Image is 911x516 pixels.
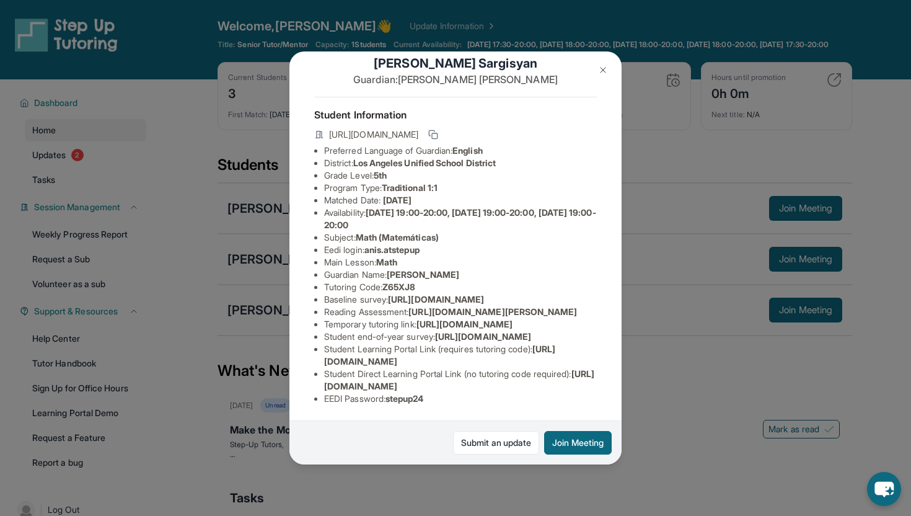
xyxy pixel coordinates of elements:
li: Guardian Name : [324,269,597,281]
li: Tutoring Code : [324,281,597,293]
li: Main Lesson : [324,256,597,269]
span: Z65XJ8 [382,282,415,292]
span: Math [376,257,397,267]
span: [PERSON_NAME] [387,269,459,280]
li: Student end-of-year survey : [324,331,597,343]
li: Temporary tutoring link : [324,318,597,331]
span: [URL][DOMAIN_NAME] [329,128,418,141]
li: Matched Date: [324,194,597,207]
span: [URL][DOMAIN_NAME] [388,294,484,305]
span: [DATE] [383,195,411,205]
span: English [452,145,483,156]
li: Availability: [324,207,597,231]
span: Los Angeles Unified School District [353,158,496,168]
li: Program Type: [324,182,597,194]
li: Baseline survey : [324,293,597,306]
p: Guardian: [PERSON_NAME] [PERSON_NAME] [314,72,597,87]
li: Preferred Language of Guardian: [324,145,597,157]
span: [URL][DOMAIN_NAME][PERSON_NAME] [408,306,577,317]
span: 5th [374,170,387,180]
button: chat-button [867,472,901,506]
span: Traditional 1:1 [382,182,438,193]
span: Math (Matemáticas) [356,232,439,242]
li: Grade Level: [324,169,597,182]
span: [DATE] 19:00-20:00, [DATE] 19:00-20:00, [DATE] 19:00-20:00 [324,207,596,230]
li: Student Learning Portal Link (requires tutoring code) : [324,343,597,368]
li: District: [324,157,597,169]
button: Copy link [426,127,441,142]
span: stepup24 [385,393,424,404]
h4: Student Information [314,107,597,122]
li: Reading Assessment : [324,306,597,318]
span: anis.atstepup [364,244,420,255]
li: Eedi login : [324,244,597,256]
span: [URL][DOMAIN_NAME] [435,331,531,342]
a: Submit an update [453,431,539,455]
span: [URL][DOMAIN_NAME] [416,319,513,329]
li: Subject : [324,231,597,244]
li: EEDI Password : [324,393,597,405]
li: Student Direct Learning Portal Link (no tutoring code required) : [324,368,597,393]
button: Join Meeting [544,431,612,455]
h1: [PERSON_NAME] Sargisyan [314,55,597,72]
img: Close Icon [598,65,608,75]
